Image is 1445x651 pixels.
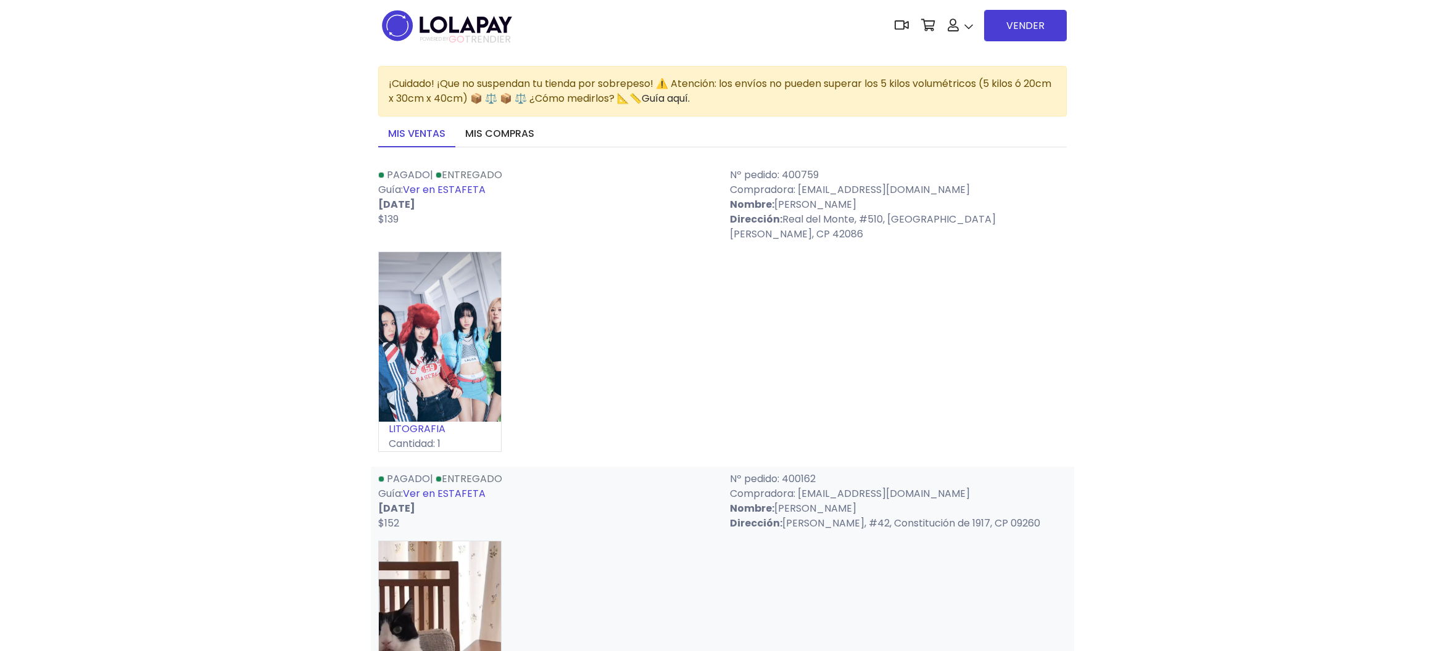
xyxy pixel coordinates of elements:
[455,121,544,147] a: Mis compras
[730,197,774,211] strong: Nombre:
[984,10,1067,41] a: VENDER
[371,472,722,531] div: | Guía:
[730,197,1067,212] p: [PERSON_NAME]
[389,422,445,436] a: LITOGRAFIA
[730,212,782,226] strong: Dirección:
[436,168,502,182] a: Entregado
[387,472,430,486] span: Pagado
[389,76,1051,105] span: ¡Cuidado! ¡Que no suspendan tu tienda por sobrepeso! ⚠️ Atención: los envíos no pueden superar lo...
[378,501,715,516] p: [DATE]
[420,34,511,45] span: TRENDIER
[379,436,501,451] p: Cantidad: 1
[420,36,449,43] span: POWERED BY
[730,501,1067,516] p: [PERSON_NAME]
[730,168,1067,182] p: Nº pedido: 400759
[378,212,399,226] span: $139
[449,32,465,46] span: GO
[436,472,502,486] a: Entregado
[387,168,430,182] span: Pagado
[730,486,1067,501] p: Compradora: [EMAIL_ADDRESS][DOMAIN_NAME]
[403,182,486,197] a: Ver en ESTAFETA
[378,6,516,45] img: logo
[730,516,782,530] strong: Dirección:
[379,252,501,422] img: small_1750882670940.jpeg
[378,197,715,212] p: [DATE]
[403,486,486,501] a: Ver en ESTAFETA
[730,472,1067,486] p: Nº pedido: 400162
[730,212,1067,242] p: Real del Monte, #510, [GEOGRAPHIC_DATA][PERSON_NAME], CP 42086
[730,516,1067,531] p: [PERSON_NAME], #42, Constitución de 1917, CP 09260
[730,501,774,515] strong: Nombre:
[378,121,455,147] a: Mis ventas
[642,91,690,105] a: Guía aquí.
[371,168,722,242] div: | Guía:
[378,516,399,530] span: $152
[730,182,1067,197] p: Compradora: [EMAIL_ADDRESS][DOMAIN_NAME]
